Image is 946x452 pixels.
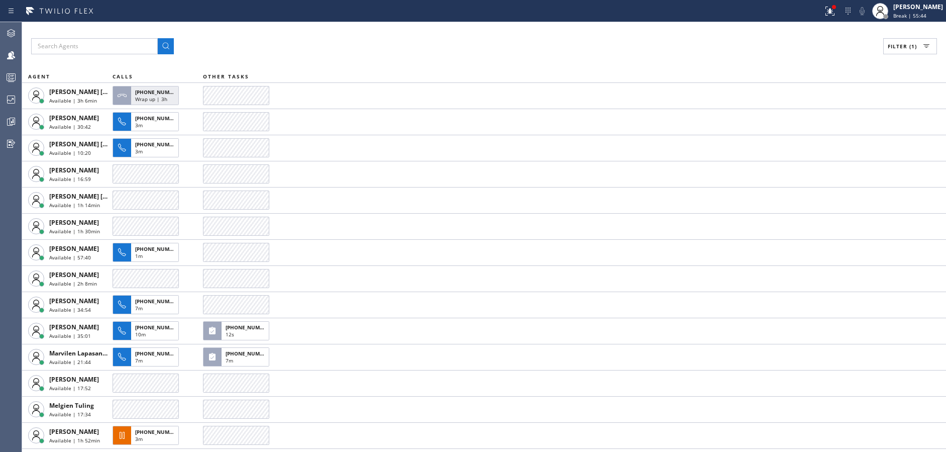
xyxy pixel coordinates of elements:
button: [PHONE_NUMBER]12s [203,318,272,343]
span: [PERSON_NAME] [49,375,99,384]
span: Available | 16:59 [49,175,91,183]
span: [PERSON_NAME] [49,427,99,436]
span: Melgien Tuling [49,401,94,410]
span: [PHONE_NUMBER] [226,350,271,357]
span: Available | 3h 6min [49,97,97,104]
span: 3m [135,148,143,155]
span: [PERSON_NAME] [PERSON_NAME] [49,140,150,148]
span: AGENT [28,73,50,80]
span: [PHONE_NUMBER] [135,141,181,148]
span: Available | 30:42 [49,123,91,130]
button: [PHONE_NUMBER]3m [113,423,182,448]
span: Available | 34:54 [49,306,91,313]
span: Available | 10:20 [49,149,91,156]
button: [PHONE_NUMBER]Wrap up | 3h [113,83,182,108]
div: [PERSON_NAME] [893,3,943,11]
span: Available | 21:44 [49,358,91,366]
span: CALLS [113,73,133,80]
span: Filter (1) [888,43,917,50]
button: [PHONE_NUMBER]10m [113,318,182,343]
span: Available | 1h 30min [49,228,100,235]
span: 7m [135,357,143,364]
span: Available | 17:52 [49,385,91,392]
span: Available | 17:34 [49,411,91,418]
span: Available | 57:40 [49,254,91,261]
span: 3m [135,435,143,442]
span: Available | 35:01 [49,332,91,339]
button: [PHONE_NUMBER]3m [113,135,182,160]
span: Marvilen Lapasanda [49,349,110,357]
span: Available | 2h 8min [49,280,97,287]
span: [PHONE_NUMBER] [226,324,271,331]
span: [PHONE_NUMBER] [135,428,181,435]
input: Search Agents [31,38,158,54]
span: Available | 1h 52min [49,437,100,444]
span: [PHONE_NUMBER] [135,298,181,305]
button: [PHONE_NUMBER]7m [203,344,272,370]
span: 3m [135,122,143,129]
span: [PERSON_NAME] [49,270,99,279]
span: 7m [135,305,143,312]
span: OTHER TASKS [203,73,249,80]
span: [PERSON_NAME] [49,114,99,122]
span: [PHONE_NUMBER] [135,115,181,122]
button: Filter (1) [883,38,937,54]
span: [PHONE_NUMBER] [135,88,181,96]
span: 1m [135,252,143,259]
button: [PHONE_NUMBER]1m [113,240,182,265]
span: [PERSON_NAME] [49,323,99,331]
span: 12s [226,331,234,338]
span: [PHONE_NUMBER] [135,350,181,357]
button: [PHONE_NUMBER]7m [113,292,182,317]
span: Break | 55:44 [893,12,926,19]
span: 10m [135,331,146,338]
span: [PERSON_NAME] [49,244,99,253]
span: [PERSON_NAME] [49,218,99,227]
button: Mute [855,4,869,18]
span: [PHONE_NUMBER] [135,245,181,252]
span: 7m [226,357,233,364]
span: [PERSON_NAME] [49,166,99,174]
span: [PHONE_NUMBER] [135,324,181,331]
span: [PERSON_NAME] [PERSON_NAME] [49,87,150,96]
button: [PHONE_NUMBER]3m [113,109,182,134]
span: Available | 1h 14min [49,202,100,209]
span: Wrap up | 3h [135,96,167,103]
span: [PERSON_NAME] [PERSON_NAME] Dahil [49,192,168,201]
span: [PERSON_NAME] [49,297,99,305]
button: [PHONE_NUMBER]7m [113,344,182,370]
